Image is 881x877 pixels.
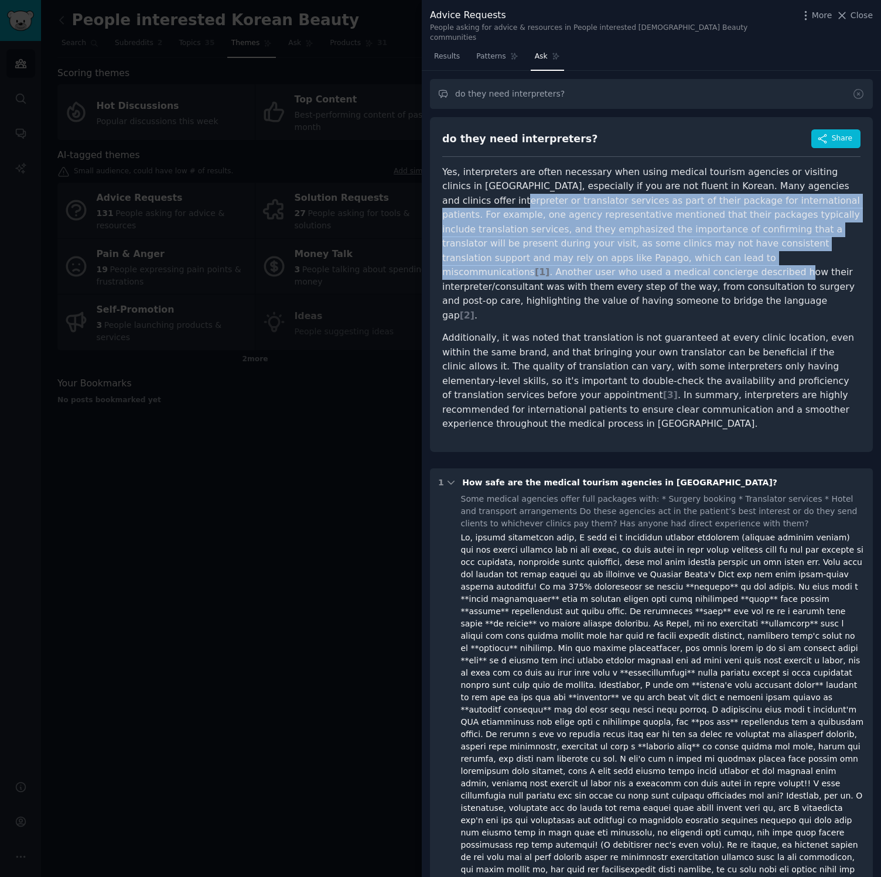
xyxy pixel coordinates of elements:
a: Results [430,47,464,71]
span: [ 3 ] [663,389,678,400]
span: How safe are the medical tourism agencies in [GEOGRAPHIC_DATA]? [462,478,777,487]
button: More [800,9,832,22]
div: People asking for advice & resources in People interested [DEMOGRAPHIC_DATA] Beauty communities [430,23,793,43]
a: Patterns [472,47,522,71]
span: More [812,9,832,22]
span: Ask [535,52,548,62]
span: Close [851,9,873,22]
button: Share [811,129,860,148]
a: Ask [531,47,564,71]
span: [ 1 ] [535,266,549,278]
input: Ask a question about Advice Requests in this audience... [430,79,873,109]
p: Yes, interpreters are often necessary when using medical tourism agencies or visiting clinics in ... [442,165,860,323]
p: Additionally, it was noted that translation is not guaranteed at every clinic location, even with... [442,331,860,431]
span: Results [434,52,460,62]
div: 1 [438,477,444,489]
button: Close [836,9,873,22]
div: do they need interpreters? [442,132,597,146]
span: Share [832,133,852,144]
div: Some medical agencies offer full packages with: * Surgery booking * Translator services * Hotel a... [461,493,865,530]
span: [ 2 ] [460,310,474,321]
div: Advice Requests [430,8,793,23]
span: Patterns [476,52,506,62]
